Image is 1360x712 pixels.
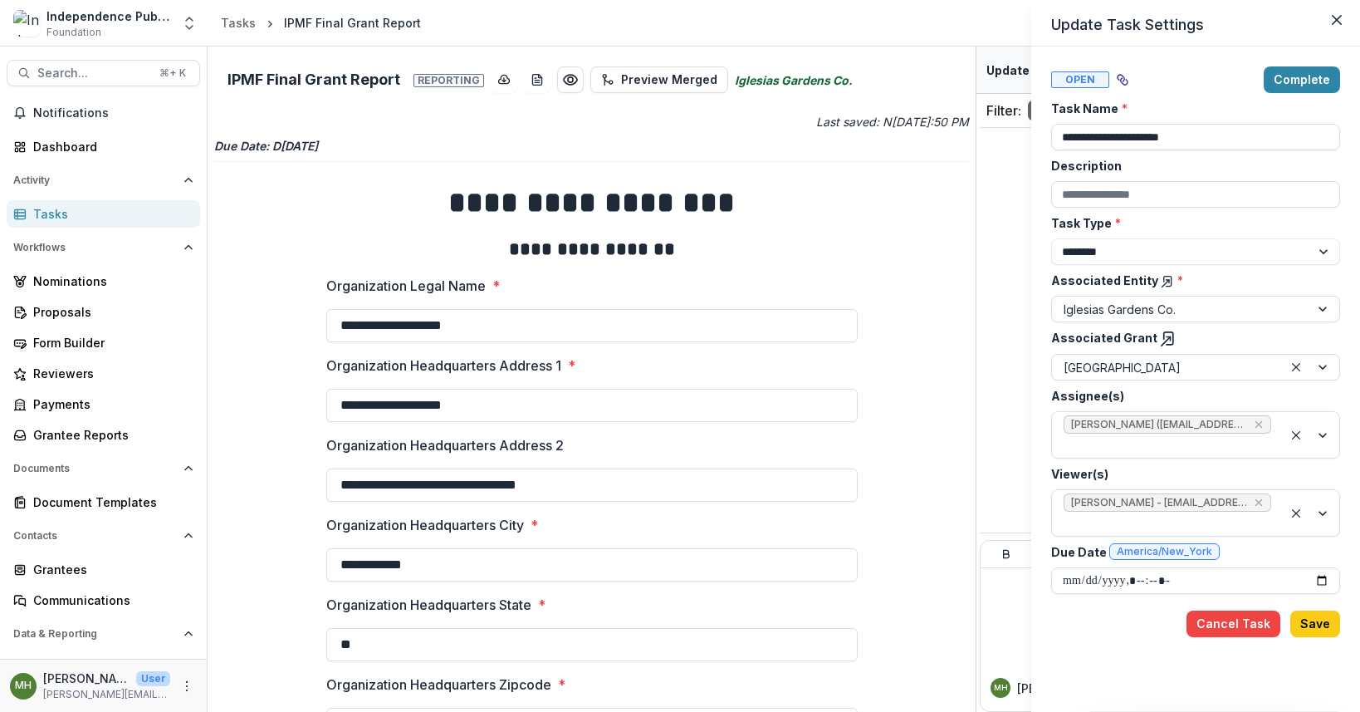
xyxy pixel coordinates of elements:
label: Associated Entity [1051,272,1330,289]
span: [PERSON_NAME] ([EMAIL_ADDRESS][DOMAIN_NAME]) [1071,419,1247,430]
label: Viewer(s) [1051,465,1330,483]
label: Due Date [1051,543,1330,561]
div: Clear selected options [1286,503,1306,523]
label: Associated Grant [1051,329,1330,347]
div: Remove Carolina Torres (admin@iglesiasgardens.com) [1252,416,1265,433]
button: Cancel Task [1186,611,1280,637]
span: America/New_York [1117,546,1212,557]
button: Close [1323,7,1350,33]
label: Task Type [1051,214,1330,232]
button: View dependent tasks [1109,66,1136,93]
div: Clear selected options [1286,357,1306,377]
button: Save [1290,611,1340,637]
label: Assignee(s) [1051,387,1330,405]
div: Remove Sherella Williams - sherella@independencemedia.org [1252,494,1265,511]
label: Description [1051,157,1330,174]
span: [PERSON_NAME] - [EMAIL_ADDRESS][DOMAIN_NAME] [1071,497,1247,508]
button: Complete [1264,66,1340,93]
label: Task Name [1051,100,1330,117]
span: Open [1051,71,1109,88]
div: Clear selected options [1286,425,1306,445]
